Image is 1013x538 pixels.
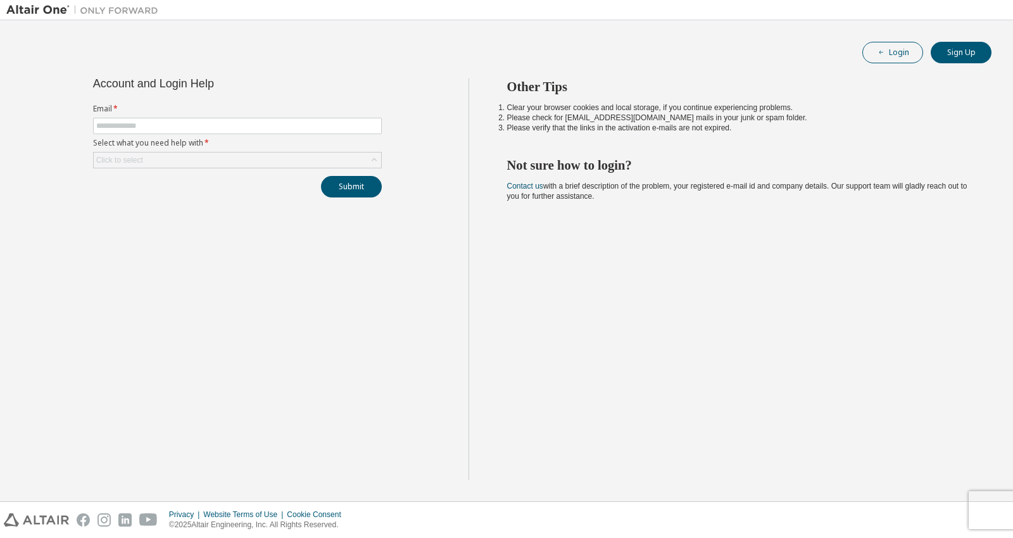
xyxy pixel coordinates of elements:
div: Cookie Consent [287,510,348,520]
span: with a brief description of the problem, your registered e-mail id and company details. Our suppo... [507,182,967,201]
button: Sign Up [931,42,991,63]
h2: Other Tips [507,78,969,95]
li: Clear your browser cookies and local storage, if you continue experiencing problems. [507,103,969,113]
h2: Not sure how to login? [507,157,969,173]
img: facebook.svg [77,513,90,527]
li: Please check for [EMAIL_ADDRESS][DOMAIN_NAME] mails in your junk or spam folder. [507,113,969,123]
img: instagram.svg [98,513,111,527]
div: Privacy [169,510,203,520]
img: altair_logo.svg [4,513,69,527]
a: Contact us [507,182,543,191]
button: Login [862,42,923,63]
label: Email [93,104,382,114]
li: Please verify that the links in the activation e-mails are not expired. [507,123,969,133]
img: youtube.svg [139,513,158,527]
div: Click to select [96,155,143,165]
div: Website Terms of Use [203,510,287,520]
div: Click to select [94,153,381,168]
label: Select what you need help with [93,138,382,148]
img: linkedin.svg [118,513,132,527]
p: © 2025 Altair Engineering, Inc. All Rights Reserved. [169,520,349,530]
div: Account and Login Help [93,78,324,89]
img: Altair One [6,4,165,16]
button: Submit [321,176,382,197]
